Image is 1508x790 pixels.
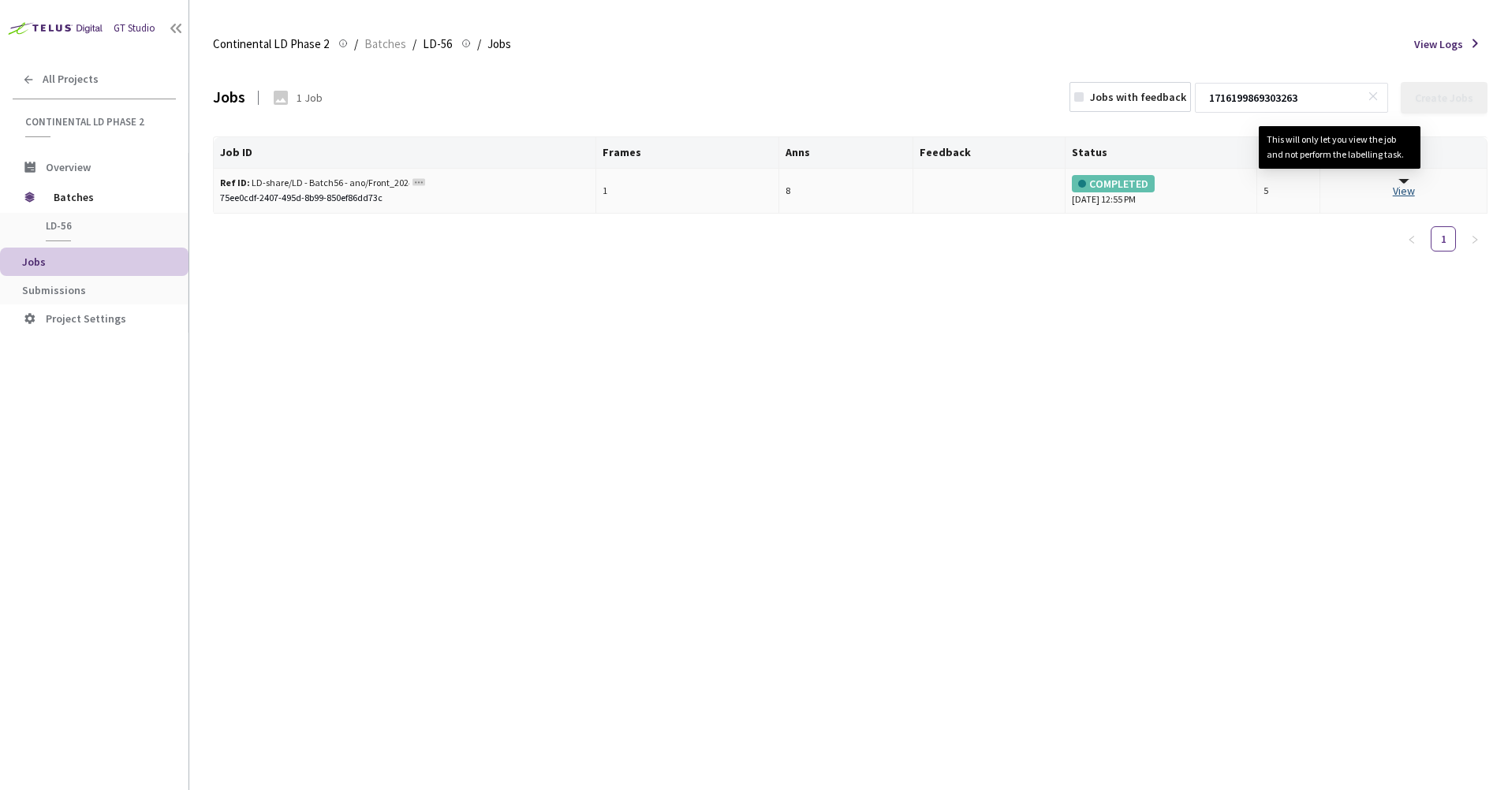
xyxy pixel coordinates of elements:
div: COMPLETED [1072,175,1155,192]
a: View [1393,184,1415,198]
th: Pt.Wt [1257,137,1321,169]
th: Job ID [214,137,596,169]
div: This will only let you view the job and not perform the labelling task. [1267,132,1413,162]
span: Overview [46,160,91,174]
div: 1 Job [297,90,323,106]
span: LD-56 [423,35,452,54]
span: Continental LD Phase 2 [213,35,329,54]
li: Previous Page [1399,226,1424,252]
td: 8 [779,169,913,214]
th: Anns [779,137,913,169]
span: right [1470,235,1480,244]
b: Ref ID: [220,177,250,188]
li: / [354,35,358,54]
span: Continental LD Phase 2 [25,115,166,129]
div: Jobs with feedback [1090,89,1186,105]
th: Frames [596,137,780,169]
span: View Logs [1414,36,1463,52]
th: Status [1066,137,1256,169]
li: 1 [1431,226,1456,252]
div: Create Jobs [1415,91,1473,104]
div: LD-share/LD - Batch56 - ano/Front_2024-05-20_19-09-41.134_measurement_LD_Highway_H3_CCW_171619986... [220,176,409,191]
div: 75ee0cdf-2407-495d-8b99-850ef86dd73c [220,191,589,206]
td: 1 [596,169,780,214]
span: Project Settings [46,311,126,326]
div: [DATE] 12:55 PM [1072,175,1249,207]
div: GT Studio [114,21,155,36]
button: left [1399,226,1424,252]
li: Next Page [1462,226,1487,252]
span: Jobs [22,255,46,269]
span: Batches [364,35,406,54]
li: / [412,35,416,54]
span: All Projects [43,73,99,86]
div: Jobs [213,86,245,109]
span: Batches [54,181,162,213]
span: left [1407,235,1417,244]
a: 1 [1431,227,1455,251]
td: 5 [1257,169,1321,214]
li: / [477,35,481,54]
th: Feedback [913,137,1066,169]
a: Batches [361,35,409,52]
button: right [1462,226,1487,252]
input: Search [1200,84,1368,112]
span: Jobs [487,35,511,54]
span: LD-56 [46,219,162,233]
span: Submissions [22,283,86,297]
